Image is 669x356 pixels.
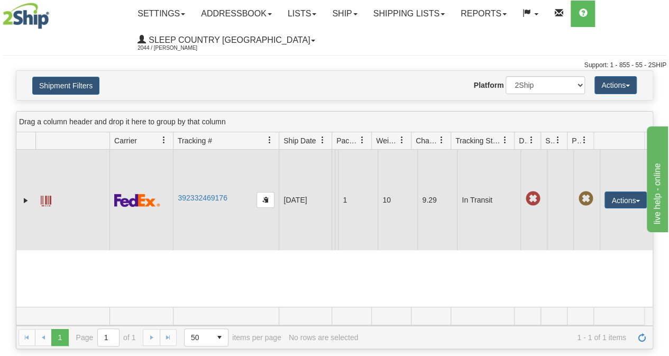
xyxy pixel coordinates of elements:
[474,80,504,90] label: Platform
[155,131,173,149] a: Carrier filter column settings
[280,1,324,27] a: Lists
[594,76,637,94] button: Actions
[261,131,279,149] a: Tracking # filter column settings
[365,1,453,27] a: Shipping lists
[523,131,540,149] a: Delivery Status filter column settings
[455,135,501,146] span: Tracking Status
[335,150,338,250] td: [PERSON_NAME] [PERSON_NAME] CA ON [GEOGRAPHIC_DATA] M2N 6B4
[3,61,666,70] div: Support: 1 - 855 - 55 - 2SHIP
[525,191,540,206] span: Late
[184,328,281,346] span: items per page
[211,329,228,346] span: select
[16,112,653,132] div: grid grouping header
[279,150,332,250] td: [DATE]
[193,1,280,27] a: Addressbook
[545,135,554,146] span: Shipment Issues
[256,192,274,208] button: Copy to clipboard
[314,131,332,149] a: Ship Date filter column settings
[130,1,193,27] a: Settings
[114,194,160,207] img: 2 - FedEx Express®
[324,1,365,27] a: Ship
[146,35,310,44] span: Sleep Country [GEOGRAPHIC_DATA]
[289,333,359,342] div: No rows are selected
[572,135,581,146] span: Pickup Status
[32,77,99,95] button: Shipment Filters
[417,150,457,250] td: 9.29
[457,150,520,250] td: In Transit
[283,135,316,146] span: Ship Date
[365,333,626,342] span: 1 - 1 of 1 items
[549,131,567,149] a: Shipment Issues filter column settings
[578,191,593,206] span: Pickup Not Assigned
[184,328,228,346] span: Page sizes drop down
[21,195,31,206] a: Expand
[338,150,378,250] td: 1
[453,1,515,27] a: Reports
[114,135,137,146] span: Carrier
[8,6,98,19] div: live help - online
[634,329,650,346] a: Refresh
[3,3,49,29] img: logo2044.jpg
[51,329,68,346] span: Page 1
[353,131,371,149] a: Packages filter column settings
[416,135,438,146] span: Charge
[191,332,205,343] span: 50
[138,43,217,53] span: 2044 / [PERSON_NAME]
[645,124,668,232] iframe: chat widget
[496,131,514,149] a: Tracking Status filter column settings
[130,27,323,53] a: Sleep Country [GEOGRAPHIC_DATA] 2044 / [PERSON_NAME]
[336,135,359,146] span: Packages
[76,328,136,346] span: Page of 1
[378,150,417,250] td: 10
[178,194,227,202] a: 392332469176
[433,131,451,149] a: Charge filter column settings
[604,191,647,208] button: Actions
[519,135,528,146] span: Delivery Status
[393,131,411,149] a: Weight filter column settings
[575,131,593,149] a: Pickup Status filter column settings
[178,135,212,146] span: Tracking #
[41,191,51,208] a: Label
[376,135,398,146] span: Weight
[332,150,335,250] td: JASZ Shipping department [GEOGRAPHIC_DATA] ON Mississauga L4V 1S4
[98,329,119,346] input: Page 1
